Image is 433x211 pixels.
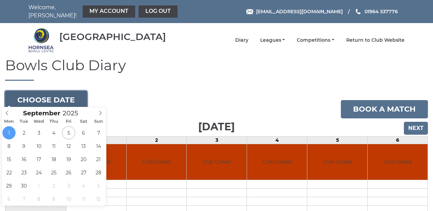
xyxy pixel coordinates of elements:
span: September 30, 2025 [17,179,30,192]
span: Sat [76,119,91,124]
span: September 2, 2025 [17,126,30,139]
span: September 6, 2025 [77,126,90,139]
span: September 14, 2025 [92,139,105,153]
span: Sun [91,119,106,124]
span: September 10, 2025 [32,139,45,153]
input: Next [404,122,428,135]
span: October 4, 2025 [77,179,90,192]
span: September 3, 2025 [32,126,45,139]
td: Club Closed [307,144,367,180]
a: Email [EMAIL_ADDRESS][DOMAIN_NAME] [246,8,343,15]
span: September 11, 2025 [47,139,60,153]
td: Club Closed [187,144,247,180]
span: September 27, 2025 [77,166,90,179]
span: October 7, 2025 [17,192,30,206]
span: October 8, 2025 [32,192,45,206]
span: September 24, 2025 [32,166,45,179]
a: Phone us 01964 537776 [355,8,398,15]
td: 3 [187,137,247,144]
span: September 28, 2025 [92,166,105,179]
span: September 25, 2025 [47,166,60,179]
img: Phone us [356,9,360,14]
span: October 6, 2025 [2,192,16,206]
a: Diary [235,37,248,43]
span: Mon [2,119,17,124]
span: October 3, 2025 [62,179,75,192]
span: October 12, 2025 [92,192,105,206]
span: September 20, 2025 [77,153,90,166]
a: My Account [83,5,135,18]
input: Scroll to increment [60,109,87,117]
span: Tue [17,119,32,124]
a: Leagues [260,37,285,43]
span: October 1, 2025 [32,179,45,192]
span: September 22, 2025 [2,166,16,179]
span: October 5, 2025 [92,179,105,192]
span: September 29, 2025 [2,179,16,192]
td: 2 [126,137,187,144]
td: 5 [307,137,368,144]
span: Scroll to increment [23,110,60,117]
button: Choose date [5,91,87,109]
span: Thu [46,119,61,124]
img: Hornsea Bowls Centre [28,27,54,53]
span: September 7, 2025 [92,126,105,139]
span: September 23, 2025 [17,166,30,179]
span: Fri [61,119,76,124]
td: 4 [247,137,307,144]
a: Return to Club Website [346,37,405,43]
a: Competitions [297,37,334,43]
span: September 17, 2025 [32,153,45,166]
span: September 15, 2025 [2,153,16,166]
td: Club Closed [247,144,307,180]
img: Email [246,9,253,14]
div: [GEOGRAPHIC_DATA] [59,32,166,42]
span: September 12, 2025 [62,139,75,153]
span: September 21, 2025 [92,153,105,166]
span: September 5, 2025 [62,126,75,139]
span: September 1, 2025 [2,126,16,139]
nav: Welcome, [PERSON_NAME]! [28,3,179,20]
span: October 10, 2025 [62,192,75,206]
span: September 13, 2025 [77,139,90,153]
span: September 9, 2025 [17,139,30,153]
span: Wed [32,119,46,124]
td: Club Closed [127,144,187,180]
td: 6 [368,137,428,144]
h1: Bowls Club Diary [5,57,428,81]
span: 01964 537776 [365,8,398,15]
a: Book a match [341,100,428,118]
span: September 18, 2025 [47,153,60,166]
span: October 2, 2025 [47,179,60,192]
span: October 9, 2025 [47,192,60,206]
span: September 4, 2025 [47,126,60,139]
td: Club Closed [368,144,428,180]
span: September 19, 2025 [62,153,75,166]
a: Log out [139,5,178,18]
span: October 11, 2025 [77,192,90,206]
span: September 26, 2025 [62,166,75,179]
span: [EMAIL_ADDRESS][DOMAIN_NAME] [256,8,343,15]
span: September 16, 2025 [17,153,30,166]
span: September 8, 2025 [2,139,16,153]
